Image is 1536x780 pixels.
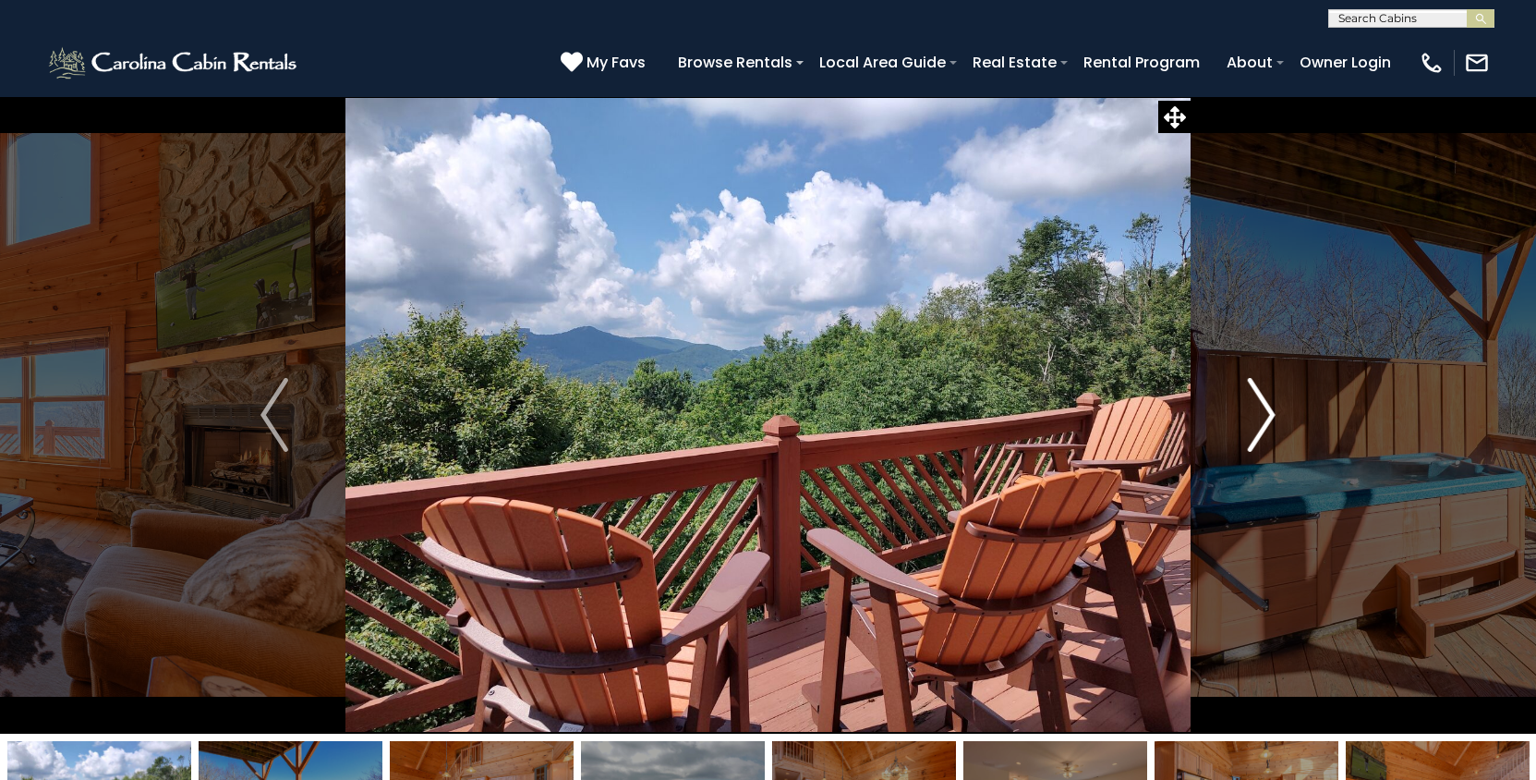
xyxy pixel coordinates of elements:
a: Rental Program [1074,46,1209,79]
a: My Favs [561,51,650,75]
a: Owner Login [1290,46,1400,79]
a: Real Estate [963,46,1066,79]
button: Previous [203,96,345,734]
img: arrow [260,378,288,452]
a: About [1217,46,1282,79]
a: Local Area Guide [810,46,955,79]
img: White-1-2.png [46,44,302,81]
a: Browse Rentals [669,46,802,79]
img: phone-regular-white.png [1419,50,1445,76]
span: My Favs [587,51,646,74]
button: Next [1191,96,1333,734]
img: arrow [1248,378,1276,452]
img: mail-regular-white.png [1464,50,1490,76]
